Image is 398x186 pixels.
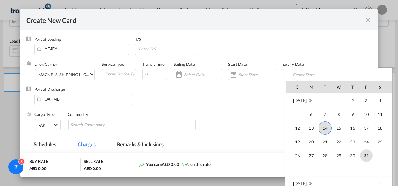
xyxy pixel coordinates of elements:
th: M [304,81,318,93]
span: 14 [319,121,332,135]
th: T [346,81,360,93]
td: Monday October 20 2025 [304,135,318,149]
td: Saturday October 11 2025 [373,107,392,121]
span: 29 [333,149,345,162]
tr: Week 3 [286,121,392,135]
td: Wednesday October 29 2025 [332,149,346,163]
td: Thursday October 23 2025 [346,135,360,149]
tr: Week 5 [286,149,392,163]
span: 20 [305,136,318,148]
td: Friday October 10 2025 [360,107,373,121]
span: 1 [333,94,345,107]
span: 22 [333,136,345,148]
span: 28 [319,149,331,162]
td: Thursday October 9 2025 [346,107,360,121]
td: Sunday October 19 2025 [286,135,304,149]
th: S [286,81,304,93]
span: 11 [374,108,386,121]
td: Sunday October 26 2025 [286,149,304,163]
td: Tuesday October 28 2025 [318,149,332,163]
span: 3 [360,94,373,107]
td: Wednesday October 15 2025 [332,121,346,135]
td: Thursday October 30 2025 [346,149,360,163]
span: 16 [346,122,359,134]
span: 4 [374,94,386,107]
span: 17 [360,122,373,134]
td: Sunday October 12 2025 [286,121,304,135]
tr: Week 4 [286,135,392,149]
tr: Week 1 [286,94,392,108]
span: 2 [346,94,359,107]
td: Tuesday October 21 2025 [318,135,332,149]
span: 19 [291,136,304,148]
td: October 2025 [286,94,332,108]
td: Monday October 6 2025 [304,107,318,121]
span: 24 [360,136,373,148]
td: Friday October 17 2025 [360,121,373,135]
span: 25 [374,136,386,148]
span: 13 [305,122,318,134]
td: Tuesday October 14 2025 [318,121,332,135]
td: Friday October 3 2025 [360,94,373,108]
th: T [318,81,332,93]
span: 12 [291,122,304,134]
span: 5 [291,108,304,121]
td: Tuesday October 7 2025 [318,107,332,121]
span: 18 [374,122,386,134]
span: 6 [305,108,318,121]
td: Friday October 31 2025 [360,149,373,163]
td: Saturday October 25 2025 [373,135,392,149]
span: 23 [346,136,359,148]
tr: Week 2 [286,107,392,121]
th: S [373,81,392,93]
span: 30 [346,149,359,162]
td: Saturday October 18 2025 [373,121,392,135]
span: 27 [305,149,318,162]
td: Wednesday October 8 2025 [332,107,346,121]
td: Wednesday October 22 2025 [332,135,346,149]
th: F [360,81,373,93]
span: [DATE] [293,98,307,103]
td: Thursday October 2 2025 [346,94,360,108]
td: Monday October 27 2025 [304,149,318,163]
td: Wednesday October 1 2025 [332,94,346,108]
span: 9 [346,108,359,121]
td: Sunday October 5 2025 [286,107,304,121]
tr: Week undefined [286,163,392,177]
span: 31 [360,149,373,162]
span: 15 [333,122,345,134]
td: Saturday October 4 2025 [373,94,392,108]
th: W [332,81,346,93]
span: 8 [333,108,345,121]
td: Thursday October 16 2025 [346,121,360,135]
td: Friday October 24 2025 [360,135,373,149]
td: Monday October 13 2025 [304,121,318,135]
span: 26 [291,149,304,162]
span: 7 [319,108,331,121]
span: 10 [360,108,373,121]
span: 21 [319,136,331,148]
